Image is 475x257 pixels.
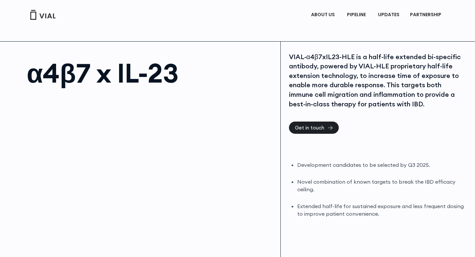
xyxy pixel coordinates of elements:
li: Novel combination of known targets to break the IBD efficacy ceiling. [297,178,465,193]
a: PARTNERSHIPMenu Toggle [405,9,448,20]
li: Extended half-life for sustained exposure and less frequent dosing to improve patient convenience. [297,202,465,218]
a: PIPELINEMenu Toggle [342,9,372,20]
h1: α4β7 x IL-23 [27,60,274,86]
a: ABOUT USMenu Toggle [306,9,341,20]
a: UPDATES [373,9,404,20]
span: Get in touch [295,125,324,130]
li: Development candidates to be selected by Q3 2025. [297,161,465,169]
a: Get in touch [289,122,339,134]
div: VIAL-α4β7xIL23-HLE is a half-life extended bi-specific antibody, powered by VIAL-HLE proprietary ... [289,52,465,109]
img: Vial Logo [30,10,56,20]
